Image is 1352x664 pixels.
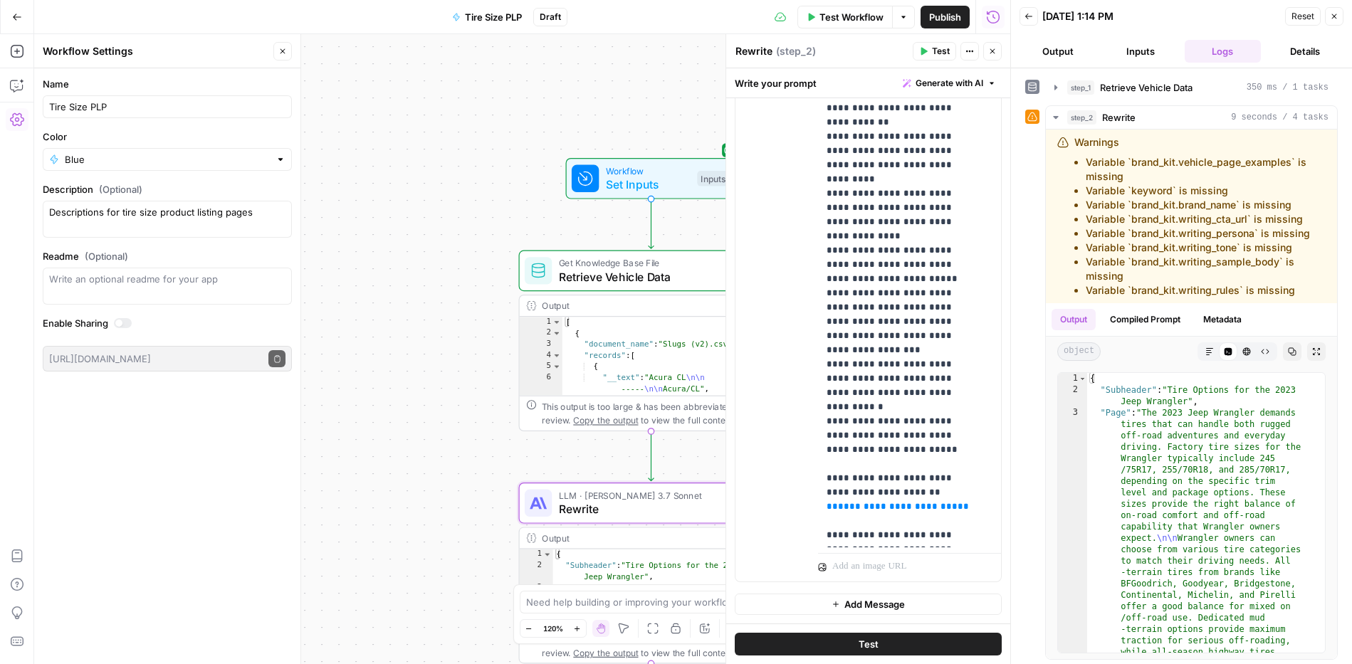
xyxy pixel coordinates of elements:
div: Workflow Settings [43,44,269,58]
label: Name [43,77,292,91]
label: Description [43,182,292,196]
span: 9 seconds / 4 tasks [1231,111,1329,124]
g: Edge from step_1 to step_2 [649,431,654,481]
textarea: Rewrite [735,44,772,58]
div: Output [542,531,737,544]
g: Edge from start to step_1 [649,199,654,249]
span: (Optional) [99,182,142,196]
span: Toggle code folding, rows 1 through 4 [543,549,552,561]
span: object [1057,342,1101,361]
span: Toggle code folding, rows 2 through 621 [552,328,561,339]
span: Toggle code folding, rows 1 through 622 [552,317,561,328]
div: LLM · [PERSON_NAME] 3.7 SonnetRewriteStep 2Output{ "Subheader":"Tire Options for the 2023 Jeep Wr... [519,483,784,663]
span: 120% [543,623,563,634]
div: 2 [520,328,562,339]
button: Inputs [1102,40,1179,63]
button: Test [735,633,1002,655]
textarea: Descriptions for tire size product listing pages [49,205,285,233]
li: Variable `brand_kit.writing_sample_body` is missing [1086,255,1326,283]
span: Generate with AI [916,77,983,90]
button: Test Workflow [797,6,892,28]
span: Reset [1291,10,1314,23]
span: Toggle code folding, rows 1 through 5 [1079,373,1086,384]
button: 350 ms / 1 tasks [1046,76,1337,99]
li: Variable `brand_kit.writing_cta_url` is missing [1086,212,1326,226]
button: 9 seconds / 4 tasks [1046,106,1337,129]
div: Output [542,299,737,312]
span: Test Workflow [819,10,884,24]
span: Publish [929,10,961,24]
button: Output [1020,40,1096,63]
span: Retrieve Vehicle Data [1100,80,1193,95]
span: Get Knowledge Base File [559,256,738,270]
span: LLM · [PERSON_NAME] 3.7 Sonnet [559,488,723,502]
button: Compiled Prompt [1101,309,1189,330]
span: (Optional) [85,249,128,263]
div: 2 [520,560,553,582]
label: Enable Sharing [43,316,292,330]
span: Test [859,637,879,651]
button: Add Message [735,594,1002,615]
span: Rewrite [1102,110,1136,125]
li: Variable `brand_kit.writing_rules` is missing [1086,283,1326,297]
button: Publish [921,6,970,28]
label: Color [43,130,292,144]
label: Readme [43,249,292,263]
li: Variable `brand_kit.vehicle_page_examples` is missing [1086,155,1326,184]
span: Set Inputs [606,176,691,193]
div: Inputs [697,171,728,186]
div: 1 [520,317,562,328]
input: Untitled [49,100,285,114]
span: 350 ms / 1 tasks [1247,81,1329,94]
button: Test [913,42,956,60]
div: 2 [1058,384,1087,407]
div: 5 [520,362,562,373]
li: Variable `brand_kit.writing_tone` is missing [1086,241,1326,255]
span: Toggle code folding, rows 5 through 9 [552,362,561,373]
button: Details [1267,40,1343,63]
button: Logs [1185,40,1262,63]
div: WorkflowSet InputsInputs [519,158,784,199]
button: Tire Size PLP [444,6,530,28]
input: Blue [65,152,270,167]
div: Get Knowledge Base FileRetrieve Vehicle DataStep 1Output[ { "document_name":"Slugs (v2).csv", "re... [519,251,784,431]
li: Variable `brand_kit.writing_persona` is missing [1086,226,1326,241]
span: Tire Size PLP [465,10,522,24]
div: Write your prompt [726,68,1010,98]
li: Variable `keyword` is missing [1086,184,1326,198]
span: Copy the output [573,415,638,425]
span: Test [932,45,950,58]
div: Warnings [1074,135,1326,297]
span: Add Message [844,597,905,611]
button: Output [1052,309,1096,330]
span: step_2 [1067,110,1096,125]
div: 3 [520,339,562,350]
div: 1 [1058,373,1087,384]
div: This output is too large & has been abbreviated for review. to view the full content. [542,632,776,659]
span: Copy the output [573,648,638,658]
span: Workflow [606,164,691,177]
button: Generate with AI [897,74,1002,93]
div: This output is too large & has been abbreviated for review. to view the full content. [542,400,776,427]
span: Rewrite [559,500,723,517]
span: step_1 [1067,80,1094,95]
div: 9 seconds / 4 tasks [1046,130,1337,659]
button: Reset [1285,7,1321,26]
button: Metadata [1195,309,1250,330]
span: Toggle code folding, rows 4 through 620 [552,350,561,362]
span: ( step_2 ) [776,44,816,58]
div: 7 [520,394,562,406]
span: Retrieve Vehicle Data [559,268,738,285]
li: Variable `brand_kit.brand_name` is missing [1086,198,1326,212]
div: 1 [520,549,553,561]
div: 4 [520,350,562,362]
div: 6 [520,372,562,394]
span: Draft [540,11,561,23]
